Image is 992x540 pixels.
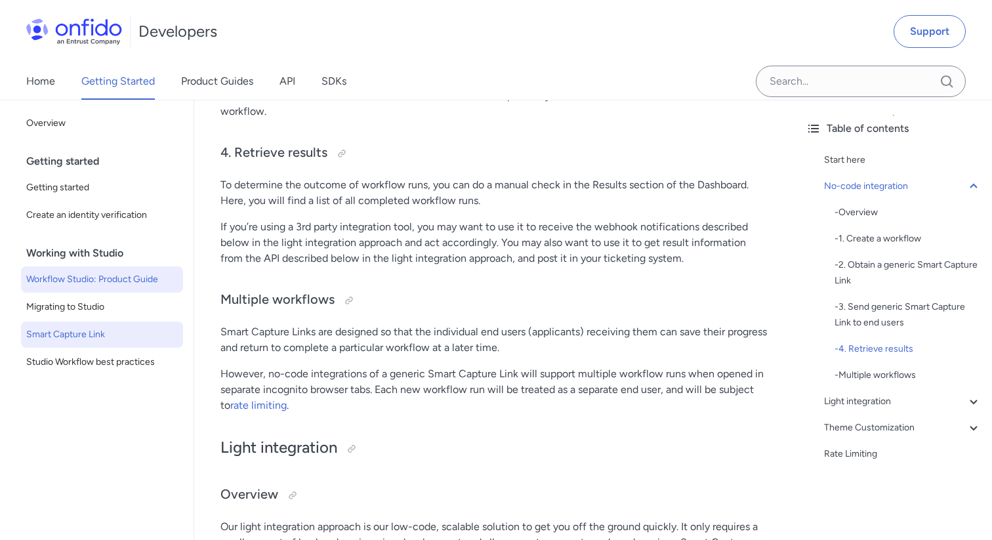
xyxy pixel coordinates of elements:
[26,115,178,131] span: Overview
[21,175,183,201] a: Getting started
[835,299,982,331] div: - 3. Send generic Smart Capture Link to end users
[824,394,982,409] a: Light integration
[835,367,982,383] div: - Multiple workflows
[21,322,183,348] a: Smart Capture Link
[26,354,178,370] span: Studio Workflow best practices
[21,202,183,228] a: Create an identity verification
[835,205,982,220] div: - Overview
[230,399,287,411] a: rate limiting
[220,290,769,311] h3: Multiple workflows
[21,294,183,320] a: Migrating to Studio
[835,257,982,289] a: -2. Obtain a generic Smart Capture Link
[26,148,188,175] div: Getting started
[26,240,188,266] div: Working with Studio
[220,324,769,356] p: Smart Capture Links are designed so that the individual end users (applicants) receiving them can...
[81,63,155,100] a: Getting Started
[220,366,769,413] p: However, no-code integrations of a generic Smart Capture Link will support multiple workflow runs...
[26,18,122,45] img: Onfido Logo
[835,205,982,220] a: -Overview
[835,367,982,383] a: -Multiple workflows
[26,63,55,100] a: Home
[806,121,982,136] div: Table of contents
[26,207,178,223] span: Create an identity verification
[21,266,183,293] a: Workflow Studio: Product Guide
[835,341,982,357] div: - 4. Retrieve results
[756,66,966,97] input: Onfido search input field
[26,327,178,343] span: Smart Capture Link
[824,420,982,436] a: Theme Customization
[321,63,346,100] a: SDKs
[220,143,769,164] h3: 4. Retrieve results
[824,152,982,168] a: Start here
[220,177,769,209] p: To determine the outcome of workflow runs, you can do a manual check in the Results section of th...
[21,349,183,375] a: Studio Workflow best practices
[824,446,982,462] a: Rate Limiting
[835,231,982,247] a: -1. Create a workflow
[835,257,982,289] div: - 2. Obtain a generic Smart Capture Link
[26,299,178,315] span: Migrating to Studio
[835,341,982,357] a: -4. Retrieve results
[220,219,769,266] p: If you’re using a 3rd party integration tool, you may want to use it to receive the webhook notif...
[835,299,982,331] a: -3. Send generic Smart Capture Link to end users
[220,485,769,506] h3: Overview
[138,21,217,42] h1: Developers
[21,110,183,136] a: Overview
[181,63,253,100] a: Product Guides
[894,15,966,48] a: Support
[279,63,295,100] a: API
[824,178,982,194] a: No-code integration
[220,437,769,459] h2: Light integration
[835,231,982,247] div: - 1. Create a workflow
[26,272,178,287] span: Workflow Studio: Product Guide
[26,180,178,196] span: Getting started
